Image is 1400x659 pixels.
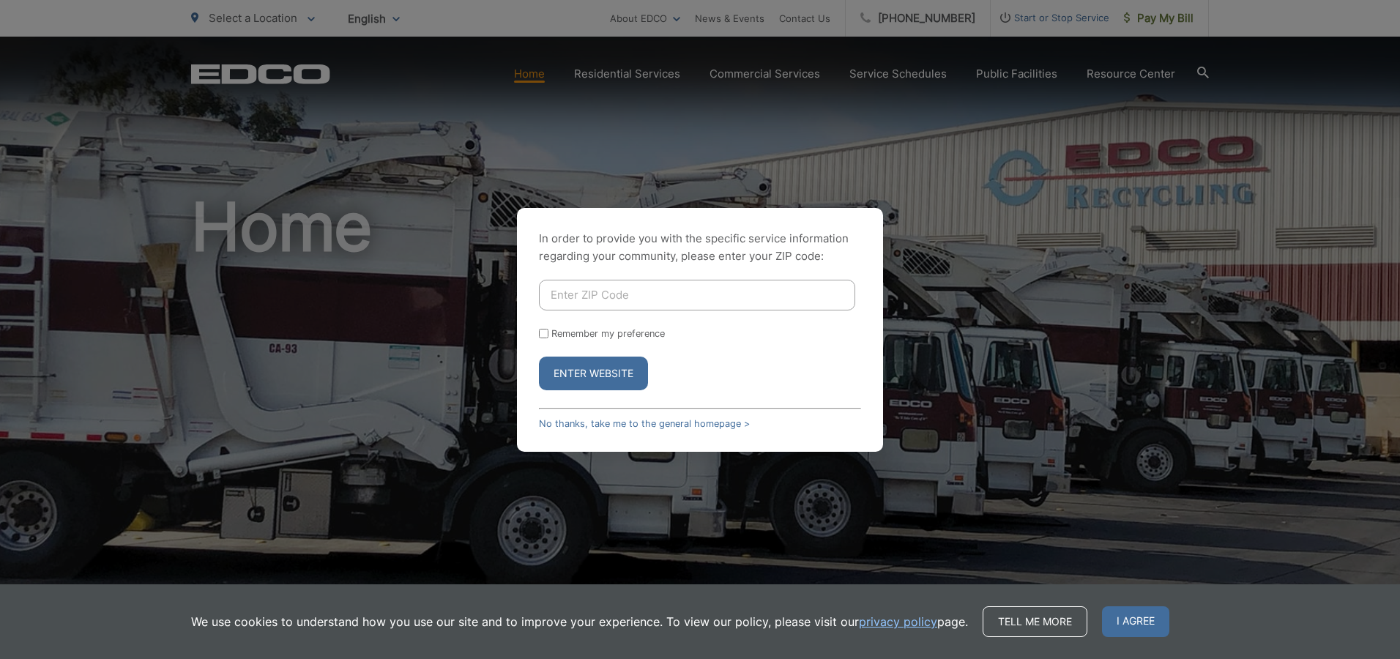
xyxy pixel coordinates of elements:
p: We use cookies to understand how you use our site and to improve your experience. To view our pol... [191,613,968,630]
a: No thanks, take me to the general homepage > [539,418,750,429]
label: Remember my preference [551,328,665,339]
button: Enter Website [539,357,648,390]
span: I agree [1102,606,1169,637]
input: Enter ZIP Code [539,280,855,310]
a: Tell me more [983,606,1087,637]
a: privacy policy [859,613,937,630]
p: In order to provide you with the specific service information regarding your community, please en... [539,230,861,265]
